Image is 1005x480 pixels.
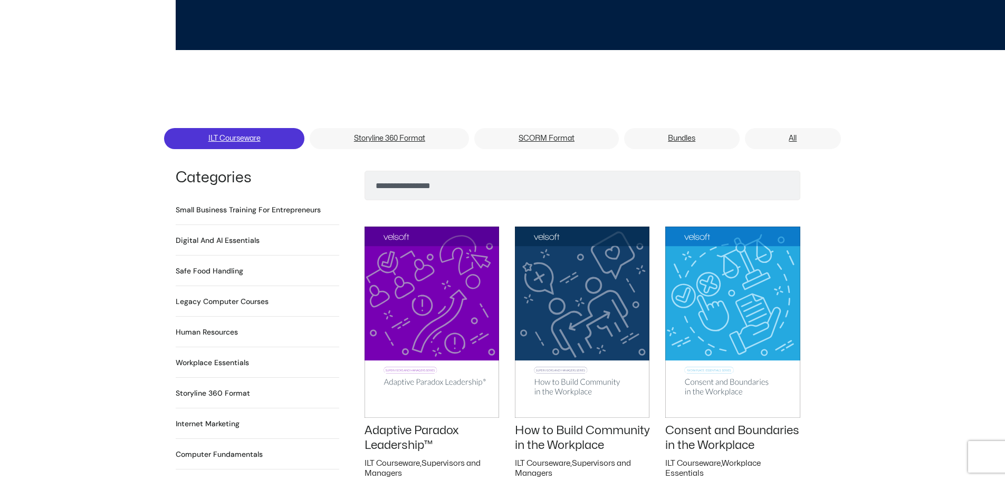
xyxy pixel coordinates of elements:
[176,418,240,429] a: Visit product category Internet Marketing
[515,459,570,467] a: ILT Courseware
[176,449,263,460] h2: Computer Fundamentals
[176,418,240,429] h2: Internet Marketing
[176,171,339,185] h1: Categories
[176,266,243,277] a: Visit product category Safe Food Handling
[665,459,721,467] a: ILT Courseware
[745,128,841,149] a: All
[624,128,740,149] a: Bundles
[176,357,249,368] h2: Workplace Essentials
[176,204,321,215] a: Visit product category Small Business Training for Entrepreneurs
[176,449,263,460] a: Visit product category Computer Fundamentals
[365,425,458,452] a: Adaptive Paradox Leadership™
[176,266,243,277] h2: Safe Food Handling
[164,128,841,152] nav: Menu
[176,327,238,338] a: Visit product category Human Resources
[474,128,618,149] a: SCORM Format
[365,458,499,479] h2: ,
[176,235,260,246] h2: Digital and AI Essentials
[176,235,260,246] a: Visit product category Digital and AI Essentials
[176,296,269,307] h2: Legacy Computer Courses
[515,425,649,452] a: How to Build Community in the Workplace
[365,459,420,467] a: ILT Courseware
[176,327,238,338] h2: Human Resources
[176,296,269,307] a: Visit product category Legacy Computer Courses
[665,425,799,452] a: Consent and Boundaries in the Workplace
[176,388,250,399] h2: Storyline 360 Format
[665,458,800,479] h2: ,
[164,128,304,149] a: ILT Courseware
[515,459,631,478] a: Supervisors and Managers
[176,204,321,215] h2: Small Business Training for Entrepreneurs
[310,128,469,149] a: Storyline 360 Format
[515,458,649,479] h2: ,
[176,388,250,399] a: Visit product category Storyline 360 Format
[176,357,249,368] a: Visit product category Workplace Essentials
[365,459,481,478] a: Supervisors and Managers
